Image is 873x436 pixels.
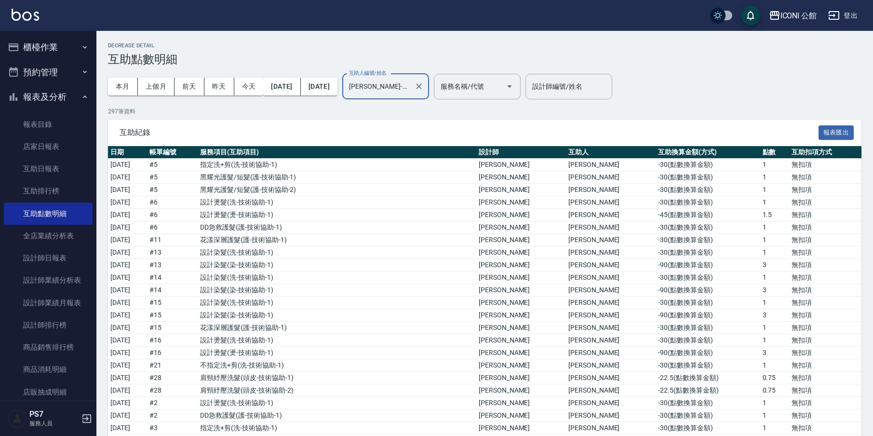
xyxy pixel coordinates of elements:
td: [PERSON_NAME] [476,221,566,234]
td: [PERSON_NAME] [566,372,656,384]
td: -22.5 ( 點數換算金額 ) [656,384,760,397]
td: [PERSON_NAME] [566,159,656,171]
td: -30 ( 點數換算金額 ) [656,272,760,284]
td: [PERSON_NAME] [566,234,656,246]
button: [DATE] [263,78,300,95]
td: [PERSON_NAME] [476,297,566,309]
td: 設計染髮 ( 染-技術協助-1 ) [198,309,476,322]
td: 無扣項 [789,259,861,272]
td: 肩頸紓壓洗髮 ( 頭皮-技術協助-2 ) [198,384,476,397]
td: [DATE] [108,322,147,334]
td: -90 ( 點數換算金額 ) [656,347,760,359]
td: -30 ( 點數換算金額 ) [656,359,760,372]
td: # 14 [147,272,198,284]
td: [DATE] [108,159,147,171]
td: [DATE] [108,359,147,372]
button: save [741,6,760,25]
td: 1 [760,359,790,372]
td: 無扣項 [789,334,861,347]
td: [PERSON_NAME] [476,159,566,171]
td: 無扣項 [789,171,861,184]
button: 今天 [234,78,264,95]
td: 肩頸紓壓洗髮 ( 頭皮-技術協助-1 ) [198,372,476,384]
td: 1 [760,322,790,334]
td: -30 ( 點數換算金額 ) [656,334,760,347]
td: 黑耀光護髮/短髮 ( 護-技術協助-1 ) [198,171,476,184]
a: 設計師排行榜 [4,314,93,336]
td: [PERSON_NAME] [566,322,656,334]
td: -30 ( 點數換算金額 ) [656,221,760,234]
td: # 13 [147,259,198,272]
td: 無扣項 [789,159,861,171]
td: DD急救護髮 ( 護-技術協助-1 ) [198,221,476,234]
td: [PERSON_NAME] [476,234,566,246]
td: [PERSON_NAME] [476,359,566,372]
button: 報表匯出 [819,125,854,140]
td: [PERSON_NAME] [566,409,656,422]
td: 無扣項 [789,397,861,409]
td: [PERSON_NAME] [566,384,656,397]
button: Open [502,79,517,94]
td: 無扣項 [789,196,861,209]
td: # 6 [147,209,198,221]
td: # 2 [147,397,198,409]
td: [DATE] [108,284,147,297]
td: 1 [760,171,790,184]
td: # 5 [147,184,198,196]
td: [PERSON_NAME] [566,422,656,435]
td: -45 ( 點數換算金額 ) [656,209,760,221]
a: 報表目錄 [4,113,93,136]
td: 0.75 [760,384,790,397]
td: # 6 [147,196,198,209]
td: 3 [760,284,790,297]
span: 互助紀錄 [120,128,819,137]
td: # 28 [147,384,198,397]
td: [PERSON_NAME] [476,259,566,272]
td: [DATE] [108,422,147,435]
td: [PERSON_NAME] [566,246,656,259]
th: 日期 [108,146,147,159]
td: [DATE] [108,384,147,397]
a: 商品銷售排行榜 [4,336,93,358]
h3: 互助點數明細 [108,53,861,66]
img: Person [8,409,27,428]
a: 設計師業績分析表 [4,269,93,291]
td: [PERSON_NAME] [566,359,656,372]
a: 互助排行榜 [4,180,93,202]
td: [PERSON_NAME] [476,322,566,334]
td: 無扣項 [789,284,861,297]
td: # 6 [147,221,198,234]
td: [PERSON_NAME] [566,184,656,196]
button: 櫃檯作業 [4,35,93,60]
td: [DATE] [108,309,147,322]
td: 1 [760,334,790,347]
a: 全店業績分析表 [4,225,93,247]
button: ICONI 公館 [765,6,821,26]
button: 昨天 [204,78,234,95]
td: 設計染髮 ( 洗-技術協助-1 ) [198,246,476,259]
td: [PERSON_NAME] [566,209,656,221]
td: 指定洗+剪 ( 洗-技術協助-1 ) [198,422,476,435]
td: -30 ( 點數換算金額 ) [656,246,760,259]
td: 無扣項 [789,184,861,196]
td: 1 [760,397,790,409]
p: 服務人員 [29,419,79,428]
td: 1 [760,272,790,284]
td: [DATE] [108,184,147,196]
td: [PERSON_NAME] [566,397,656,409]
td: [DATE] [108,209,147,221]
td: 設計燙髮 ( 洗-技術協助-1 ) [198,196,476,209]
td: 無扣項 [789,246,861,259]
td: # 15 [147,309,198,322]
td: 1 [760,184,790,196]
td: -30 ( 點數換算金額 ) [656,409,760,422]
td: 無扣項 [789,272,861,284]
p: 297 筆資料 [108,107,861,116]
td: 指定洗+剪 ( 洗-技術協助-1 ) [198,159,476,171]
a: 店販抽成明細 [4,381,93,403]
td: 無扣項 [789,359,861,372]
button: 本月 [108,78,138,95]
th: 互助人 [566,146,656,159]
td: [PERSON_NAME] [566,259,656,272]
td: 花漾深層護髮 ( 護-技術協助-1 ) [198,322,476,334]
